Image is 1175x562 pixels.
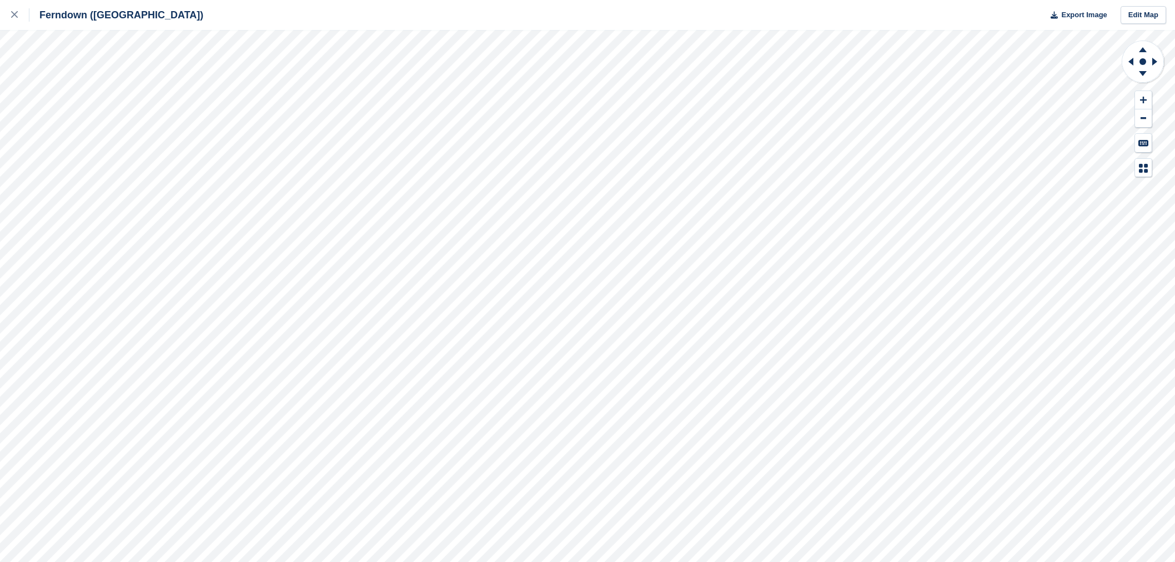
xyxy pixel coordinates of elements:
button: Zoom In [1135,91,1152,109]
button: Map Legend [1135,159,1152,177]
span: Export Image [1061,9,1107,21]
a: Edit Map [1121,6,1166,24]
button: Zoom Out [1135,109,1152,128]
button: Export Image [1044,6,1107,24]
div: Ferndown ([GEOGRAPHIC_DATA]) [29,8,203,22]
button: Keyboard Shortcuts [1135,134,1152,152]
